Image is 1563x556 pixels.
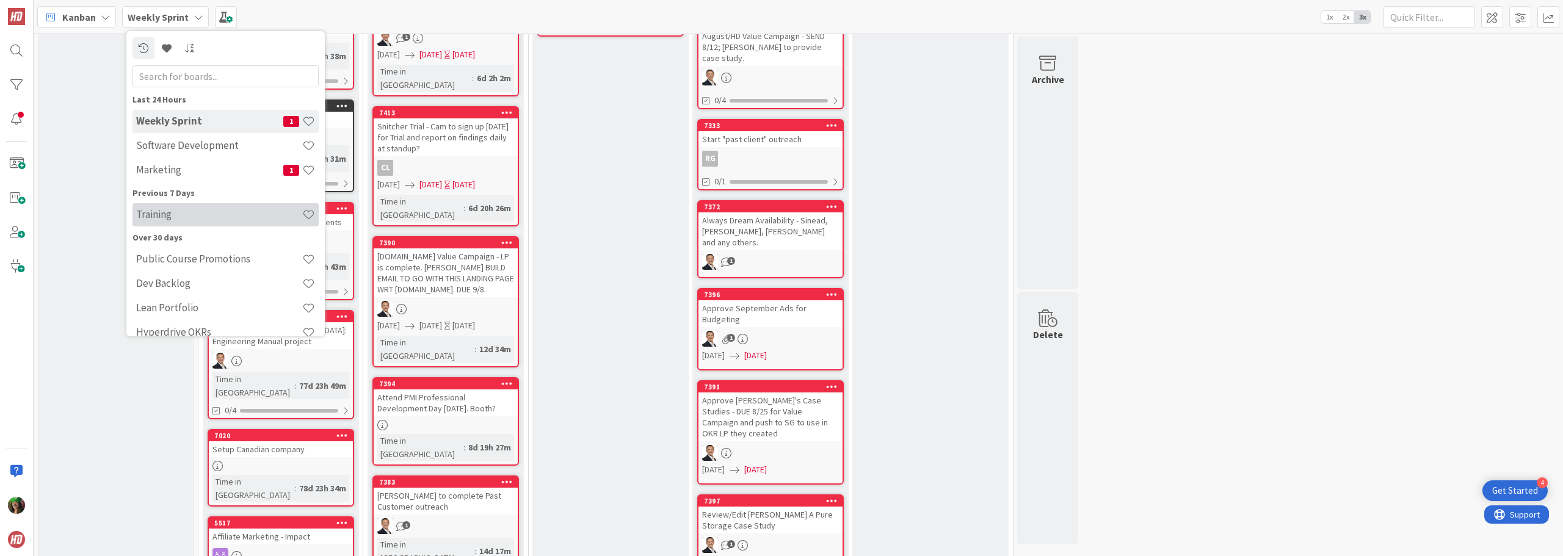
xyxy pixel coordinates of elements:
div: Approve [PERSON_NAME]'s Case Studies - DUE 8/25 for Value Campaign and push to SG to use in OKR L... [698,392,843,441]
div: Over 30 days [132,231,319,244]
div: 7333 [698,120,843,131]
div: 7397 [698,496,843,507]
div: 7391 [698,381,843,392]
div: 7394 [374,378,518,389]
div: SL [374,30,518,46]
div: Delete [1033,327,1063,342]
img: SL [702,445,718,461]
div: Time in [GEOGRAPHIC_DATA] [377,336,474,363]
img: SL [377,30,393,46]
span: [DATE] [377,178,400,191]
div: 6d 20h 26m [465,201,514,215]
h4: Hyperdrive OKRs [136,326,302,338]
div: 7383[PERSON_NAME] to complete Past Customer outreach [374,477,518,514]
div: Last 24 Hours [132,93,319,106]
div: 7333Start "past client" outreach [698,120,843,147]
div: Affiliate Marketing - Impact [209,529,353,544]
a: 7391Approve [PERSON_NAME]'s Case Studies - DUE 8/25 for Value Campaign and push to SG to use in O... [697,380,844,485]
span: Support [26,2,56,16]
div: 7396 [698,289,843,300]
div: 77d 23h 49m [296,379,349,392]
a: 7020Setup Canadian companyTime in [GEOGRAPHIC_DATA]:78d 23h 34m [208,429,354,507]
div: Single Grain Concentration for August/HD Value Campaign - SEND 8/12; [PERSON_NAME] to provide cas... [698,17,843,66]
span: : [294,379,296,392]
span: 1 [283,116,299,127]
div: Setup Canadian company [209,441,353,457]
h4: Marketing [136,164,283,176]
div: Snitcher Trial - Cam to sign up [DATE] for Trial and report on findings daily at standup? [374,118,518,156]
div: 7372Always Dream Availability - Sinead, [PERSON_NAME], [PERSON_NAME] and any others. [698,201,843,250]
img: Visit kanbanzone.com [8,8,25,25]
a: 7394Attend PMI Professional Development Day [DATE]. Booth?Time in [GEOGRAPHIC_DATA]:8d 19h 27m [372,377,519,466]
b: Weekly Sprint [128,11,189,23]
span: 1 [283,165,299,176]
div: CL [374,160,518,176]
div: 7020Setup Canadian company [209,430,353,457]
div: 7391 [704,383,843,391]
span: : [463,201,465,215]
div: 6d 2h 2m [474,71,514,85]
div: Archive [1032,72,1064,87]
input: Quick Filter... [1383,6,1475,28]
div: 7394Attend PMI Professional Development Day [DATE]. Booth? [374,378,518,416]
div: SL [209,353,353,369]
span: 0/4 [225,404,236,417]
div: RG [702,151,718,167]
div: 7397Review/Edit [PERSON_NAME] A Pure Storage Case Study [698,496,843,533]
div: 7394 [379,380,518,388]
span: 2x [1338,11,1354,23]
div: [DOMAIN_NAME] Value Campaign - LP is complete. [PERSON_NAME] BUILD EMAIL TO GO WITH THIS LANDING ... [374,248,518,297]
div: RG [698,151,843,167]
span: [DATE] [377,48,400,61]
div: 7020 [209,430,353,441]
div: 7396 [704,291,843,299]
div: 7413 [374,107,518,118]
h4: Lean Portfolio [136,301,302,314]
a: Single Grain Concentration for August/HD Value Campaign - SEND 8/12; [PERSON_NAME] to provide cas... [697,5,844,109]
span: [DATE] [377,319,400,332]
a: 7372Always Dream Availability - Sinead, [PERSON_NAME], [PERSON_NAME] and any others.SL [697,200,844,278]
h4: Public Course Promotions [136,253,302,265]
span: [DATE] [744,349,767,362]
img: SL [702,331,718,347]
a: 7333Start "past client" outreachRG0/1 [697,119,844,190]
div: 7390 [379,239,518,247]
div: 7372 [704,203,843,211]
img: SL [8,497,25,514]
div: SL [698,254,843,270]
div: 7383 [374,477,518,488]
span: [DATE] [702,349,725,362]
img: SL [702,254,718,270]
div: 7413 [379,109,518,117]
span: 1x [1321,11,1338,23]
span: 0/1 [714,175,726,188]
input: Search for boards... [132,65,319,87]
div: 7383 [379,478,518,486]
span: : [463,441,465,454]
div: SL [374,301,518,317]
div: [PERSON_NAME] to complete Past Customer outreach [374,488,518,514]
div: Time in [GEOGRAPHIC_DATA] [212,475,294,502]
h4: Weekly Sprint [136,115,283,127]
div: Review/Edit [PERSON_NAME] A Pure Storage Case Study [698,507,843,533]
span: [DATE] [419,48,442,61]
img: SL [212,353,228,369]
div: Time in [GEOGRAPHIC_DATA] [377,434,463,461]
img: SL [702,537,718,553]
a: 7396Approve September Ads for BudgetingSL[DATE][DATE] [697,288,844,370]
div: Open Get Started checklist, remaining modules: 4 [1482,480,1548,501]
div: 7397 [704,497,843,505]
a: 7413Snitcher Trial - Cam to sign up [DATE] for Trial and report on findings daily at standup?CL[D... [372,106,519,226]
span: [DATE] [702,463,725,476]
div: Time in [GEOGRAPHIC_DATA] [377,65,472,92]
div: 7396Approve September Ads for Budgeting [698,289,843,327]
div: Always Dream Availability - Sinead, [PERSON_NAME], [PERSON_NAME] and any others. [698,212,843,250]
div: Time in [GEOGRAPHIC_DATA] [377,195,463,222]
span: [DATE] [419,319,442,332]
h4: Dev Backlog [136,277,302,289]
div: SL [698,537,843,553]
img: avatar [8,531,25,548]
div: CL [377,160,393,176]
span: 1 [402,521,410,529]
span: [DATE] [744,463,767,476]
